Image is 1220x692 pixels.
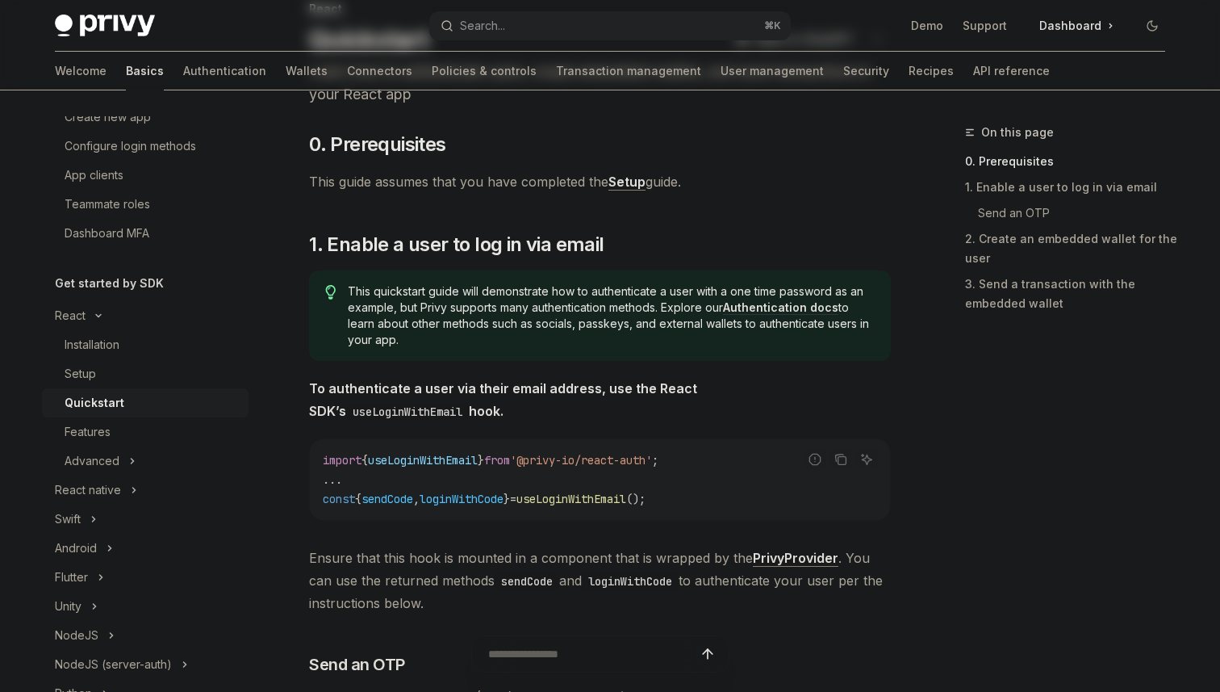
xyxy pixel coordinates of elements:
[420,492,503,506] span: loginWithCode
[42,132,249,161] a: Configure login methods
[65,422,111,442] div: Features
[42,190,249,219] a: Teammate roles
[856,449,877,470] button: Ask AI
[42,219,249,248] a: Dashboard MFA
[42,359,249,388] a: Setup
[42,103,249,132] a: Create new app
[843,52,889,90] a: Security
[484,453,510,468] span: from
[503,492,510,506] span: }
[65,136,196,156] div: Configure login methods
[355,492,361,506] span: {
[55,480,121,500] div: React native
[429,11,791,40] button: Search...⌘K
[65,195,150,214] div: Teammate roles
[42,505,249,534] button: Swift
[830,449,851,470] button: Copy the contents from the code block
[286,52,328,90] a: Wallets
[721,52,824,90] a: User management
[1026,13,1126,39] a: Dashboard
[516,492,626,506] span: useLoginWithEmail
[42,592,249,621] button: Unity
[965,174,1178,200] a: 1. Enable a user to log in via email
[981,123,1054,142] span: On this page
[65,107,151,127] div: Create new app
[42,330,249,359] a: Installation
[126,52,164,90] a: Basics
[42,621,249,650] button: NodeJS
[42,447,249,476] button: Advanced
[309,380,697,419] strong: To authenticate a user via their email address, use the React SDK’s hook.
[309,232,604,258] span: 1. Enable a user to log in via email
[965,149,1178,174] a: 0. Prerequisites
[347,52,412,90] a: Connectors
[42,476,249,505] button: React native
[909,52,954,90] a: Recipes
[652,453,658,468] span: ;
[309,547,891,614] span: Ensure that this hook is mounted in a component that is wrapped by the . You can use the returned...
[65,451,119,471] div: Advanced
[696,643,719,665] button: Send message
[723,300,838,315] a: Authentication docs
[361,453,368,468] span: {
[42,388,249,417] a: Quickstart
[309,132,445,157] span: 0. Prerequisites
[495,572,559,590] code: sendCode
[973,52,1050,90] a: API reference
[42,650,249,679] button: NodeJS (server-auth)
[323,492,355,506] span: const
[55,15,155,37] img: dark logo
[965,226,1178,271] a: 2. Create an embedded wallet for the user
[55,52,107,90] a: Welcome
[55,568,88,587] div: Flutter
[911,18,943,34] a: Demo
[42,161,249,190] a: App clients
[323,453,361,468] span: import
[325,285,336,300] svg: Tip
[361,492,413,506] span: sendCode
[55,626,98,645] div: NodeJS
[488,636,696,672] input: Ask a question...
[65,364,96,384] div: Setup
[413,492,420,506] span: ,
[963,18,1007,34] a: Support
[432,52,537,90] a: Policies & controls
[764,19,781,32] span: ⌘ K
[965,271,1178,317] a: 3. Send a transaction with the embedded wallet
[608,174,646,191] a: Setup
[65,224,149,243] div: Dashboard MFA
[65,393,124,413] div: Quickstart
[55,597,81,616] div: Unity
[556,52,701,90] a: Transaction management
[626,492,646,506] span: ();
[368,453,478,468] span: useLoginWithEmail
[346,403,469,421] code: useLoginWithEmail
[42,534,249,563] button: Android
[65,335,119,354] div: Installation
[183,52,266,90] a: Authentication
[510,492,516,506] span: =
[582,572,679,590] code: loginWithCode
[348,283,875,348] span: This quickstart guide will demonstrate how to authenticate a user with a one time password as an ...
[323,472,342,487] span: ...
[753,550,838,567] a: PrivyProvider
[1139,13,1165,39] button: Toggle dark mode
[510,453,652,468] span: '@privy-io/react-auth'
[55,510,81,529] div: Swift
[55,306,86,325] div: React
[55,274,164,293] h5: Get started by SDK
[804,449,825,470] button: Report incorrect code
[460,16,505,36] div: Search...
[42,417,249,447] a: Features
[42,563,249,592] button: Flutter
[478,453,484,468] span: }
[965,200,1178,226] a: Send an OTP
[309,170,891,193] span: This guide assumes that you have completed the guide.
[42,301,249,330] button: React
[55,655,172,674] div: NodeJS (server-auth)
[55,539,97,558] div: Android
[1039,18,1101,34] span: Dashboard
[65,166,123,185] div: App clients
